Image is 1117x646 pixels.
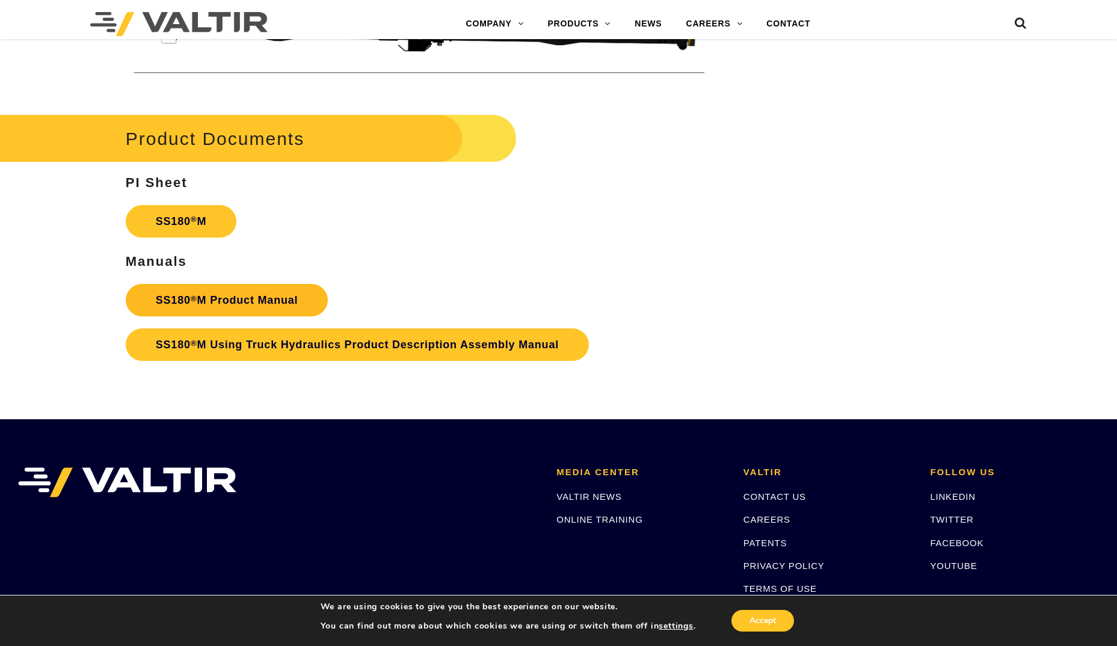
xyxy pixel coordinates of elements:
[321,601,696,612] p: We are using cookies to give you the best experience on our website.
[556,467,725,478] h2: MEDIA CENTER
[126,328,589,361] a: SS180®M Using Truck Hydraulics Product Description Assembly Manual
[191,215,197,224] sup: ®
[930,538,983,548] a: FACEBOOK
[126,254,187,269] strong: Manuals
[930,561,977,571] a: YOUTUBE
[731,610,794,632] button: Accept
[930,491,976,502] a: LINKEDIN
[659,621,693,632] button: settings
[623,12,674,36] a: NEWS
[321,621,696,632] p: You can find out more about which cookies we are using or switch them off in .
[126,175,188,190] strong: PI Sheet
[930,514,973,524] a: TWITTER
[556,514,642,524] a: ONLINE TRAINING
[754,12,822,36] a: CONTACT
[191,294,197,303] sup: ®
[90,12,268,36] img: Valtir
[126,205,237,238] a: SS180®M
[743,583,817,594] a: TERMS OF USE
[674,12,754,36] a: CAREERS
[743,514,790,524] a: CAREERS
[18,467,236,497] img: VALTIR
[535,12,623,36] a: PRODUCTS
[930,467,1099,478] h2: FOLLOW US
[191,339,197,348] sup: ®
[743,561,825,571] a: PRIVACY POLICY
[743,538,787,548] a: PATENTS
[743,491,806,502] a: CONTACT US
[743,467,912,478] h2: VALTIR
[126,284,328,316] a: SS180®M Product Manual
[556,491,621,502] a: VALTIR NEWS
[454,12,536,36] a: COMPANY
